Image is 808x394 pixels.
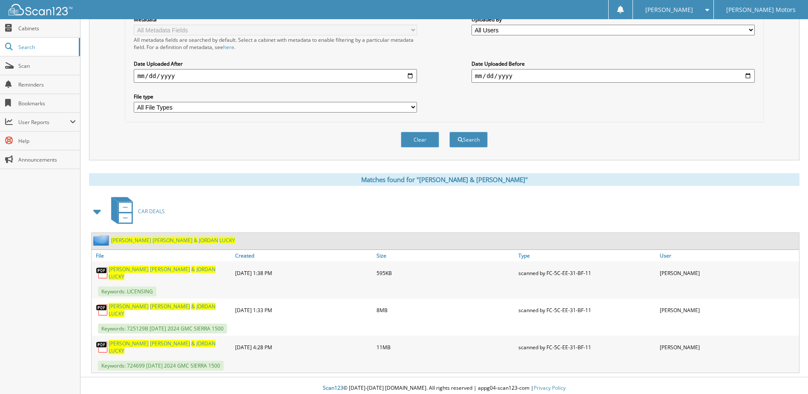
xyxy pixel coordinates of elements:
[191,266,195,273] span: &
[196,303,216,310] span: JORDAN
[233,250,374,261] a: Created
[194,237,198,244] span: &
[93,235,111,246] img: folder2.png
[109,303,231,317] a: [PERSON_NAME] [PERSON_NAME] & JORDAN LUCKY
[109,273,124,280] span: LUCKY
[196,266,216,273] span: JORDAN
[18,25,76,32] span: Cabinets
[18,100,76,107] span: Bookmarks
[472,60,755,67] label: Date Uploaded Before
[233,301,374,319] div: [DATE] 1:33 PM
[472,16,755,23] label: Uploaded By
[516,301,658,319] div: scanned by FC-5C-EE-31-BF-11
[109,266,149,273] span: [PERSON_NAME]
[109,340,149,347] span: [PERSON_NAME]
[233,338,374,356] div: [DATE] 4:28 PM
[645,7,693,12] span: [PERSON_NAME]
[658,264,799,282] div: [PERSON_NAME]
[516,250,658,261] a: Type
[658,250,799,261] a: User
[106,194,165,228] a: CAR DEALS
[374,338,516,356] div: 11MB
[191,303,195,310] span: &
[223,43,234,51] a: here
[9,4,72,15] img: scan123-logo-white.svg
[111,237,151,244] span: [PERSON_NAME]
[134,93,417,100] label: File type
[233,264,374,282] div: [DATE] 1:38 PM
[534,384,566,391] a: Privacy Policy
[98,287,156,296] span: Keywords: LICENSING
[150,303,190,310] span: [PERSON_NAME]
[18,62,76,70] span: Scan
[98,361,224,371] span: Keywords: 724699 [DATE] 2024 GMC SIERRA 1500
[374,250,516,261] a: Size
[109,310,124,317] span: LUCKY
[111,237,235,244] a: [PERSON_NAME] [PERSON_NAME] & JORDAN LUCKY
[150,340,190,347] span: [PERSON_NAME]
[199,237,218,244] span: JORDAN
[18,119,70,126] span: User Reports
[96,341,109,353] img: PDF.png
[150,266,190,273] span: [PERSON_NAME]
[89,173,799,186] div: Matches found for "[PERSON_NAME] & [PERSON_NAME]"
[134,16,417,23] label: Metadata
[726,7,796,12] span: [PERSON_NAME] Motors
[18,43,75,51] span: Search
[109,266,231,280] a: [PERSON_NAME] [PERSON_NAME] & JORDAN LUCKY
[401,132,439,148] button: Clear
[449,132,488,148] button: Search
[152,237,193,244] span: [PERSON_NAME]
[765,353,808,394] iframe: Chat Widget
[516,338,658,356] div: scanned by FC-5C-EE-31-BF-11
[109,303,149,310] span: [PERSON_NAME]
[134,69,417,83] input: start
[472,69,755,83] input: end
[323,384,343,391] span: Scan123
[134,60,417,67] label: Date Uploaded After
[98,324,227,333] span: Keywords: 725129B [DATE] 2024 GMC SIERRA 1500
[516,264,658,282] div: scanned by FC-5C-EE-31-BF-11
[92,250,233,261] a: File
[96,304,109,316] img: PDF.png
[109,340,231,354] a: [PERSON_NAME] [PERSON_NAME] & JORDAN LUCKY
[138,208,165,215] span: CAR DEALS
[191,340,195,347] span: &
[18,81,76,88] span: Reminders
[658,338,799,356] div: [PERSON_NAME]
[18,156,76,163] span: Announcements
[18,137,76,145] span: Help
[196,340,216,347] span: JORDAN
[374,264,516,282] div: 595KB
[96,267,109,279] img: PDF.png
[109,347,124,354] span: LUCKY
[374,301,516,319] div: 8MB
[658,301,799,319] div: [PERSON_NAME]
[134,36,417,51] div: All metadata fields are searched by default. Select a cabinet with metadata to enable filtering b...
[219,237,235,244] span: LUCKY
